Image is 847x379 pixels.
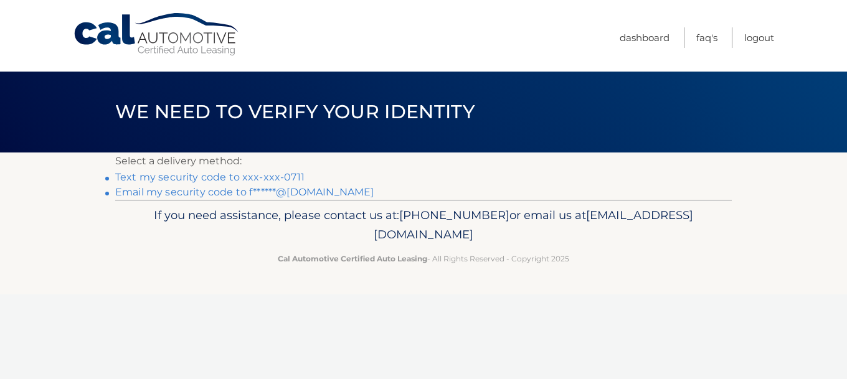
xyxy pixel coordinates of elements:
p: - All Rights Reserved - Copyright 2025 [123,252,724,265]
a: Logout [744,27,774,48]
p: Select a delivery method: [115,152,732,170]
a: FAQ's [696,27,717,48]
a: Email my security code to f******@[DOMAIN_NAME] [115,186,374,198]
p: If you need assistance, please contact us at: or email us at [123,205,724,245]
a: Dashboard [620,27,670,48]
span: [PHONE_NUMBER] [399,208,509,222]
a: Cal Automotive [73,12,241,57]
a: Text my security code to xxx-xxx-0711 [115,171,305,183]
span: We need to verify your identity [115,100,475,123]
strong: Cal Automotive Certified Auto Leasing [278,254,427,263]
